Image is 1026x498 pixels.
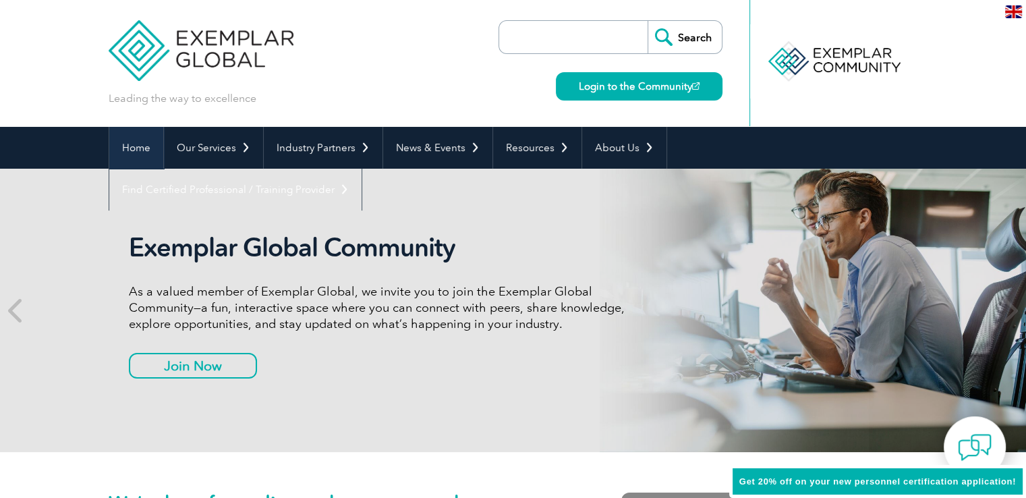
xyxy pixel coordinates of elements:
img: open_square.png [692,82,700,90]
p: As a valued member of Exemplar Global, we invite you to join the Exemplar Global Community—a fun,... [129,283,635,332]
a: News & Events [383,127,492,169]
input: Search [648,21,722,53]
p: Leading the way to excellence [109,91,256,106]
a: Find Certified Professional / Training Provider [109,169,362,211]
a: About Us [582,127,666,169]
a: Login to the Community [556,72,722,101]
a: Our Services [164,127,263,169]
img: en [1005,5,1022,18]
a: Home [109,127,163,169]
img: contact-chat.png [958,431,992,464]
h2: Exemplar Global Community [129,232,635,263]
a: Industry Partners [264,127,382,169]
a: Join Now [129,353,257,379]
a: Resources [493,127,581,169]
span: Get 20% off on your new personnel certification application! [739,476,1016,487]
